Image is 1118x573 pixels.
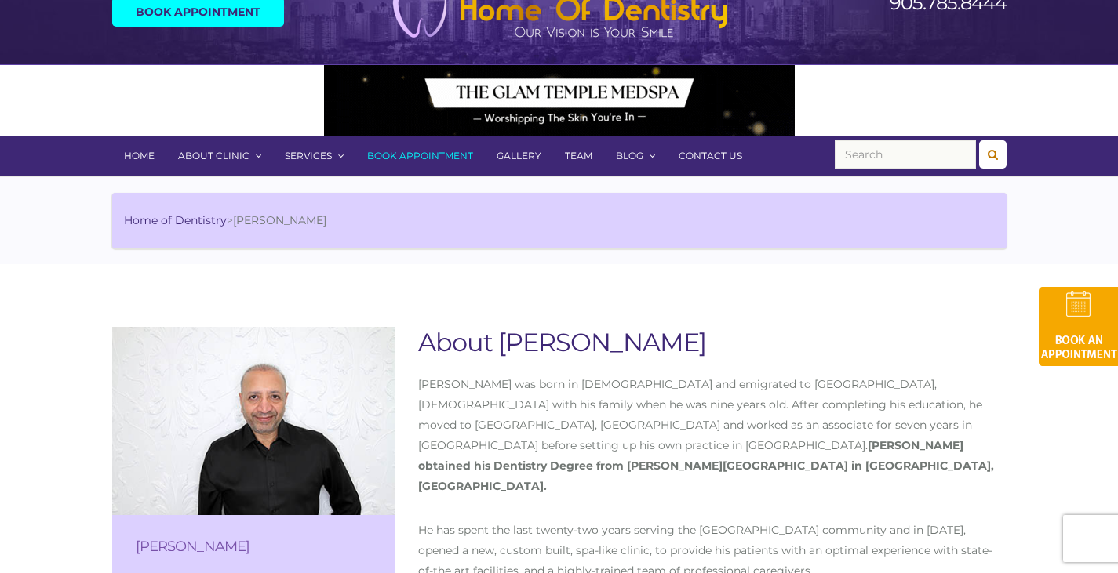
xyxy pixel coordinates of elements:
[355,136,485,176] a: Book Appointment
[136,539,371,554] h3: [PERSON_NAME]
[112,136,166,176] a: Home
[418,374,1007,496] p: [PERSON_NAME] was born in [DEMOGRAPHIC_DATA] and emigrated to [GEOGRAPHIC_DATA], [DEMOGRAPHIC_DAT...
[604,136,667,176] a: Blog
[418,327,1007,358] h1: About [PERSON_NAME]
[835,140,976,169] input: Search
[166,136,273,176] a: About Clinic
[553,136,604,176] a: Team
[667,136,754,176] a: Contact Us
[233,213,326,227] span: [PERSON_NAME]
[124,213,227,227] a: Home of Dentistry
[485,136,553,176] a: Gallery
[418,438,994,493] strong: [PERSON_NAME] obtained his Dentistry Degree from [PERSON_NAME][GEOGRAPHIC_DATA] in [GEOGRAPHIC_DA...
[273,136,355,176] a: Services
[324,65,795,136] img: Medspa-Banner-Virtual-Consultation-2-1.gif
[124,212,326,229] li: >
[1039,287,1118,366] img: book-an-appointment-hod-gld.png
